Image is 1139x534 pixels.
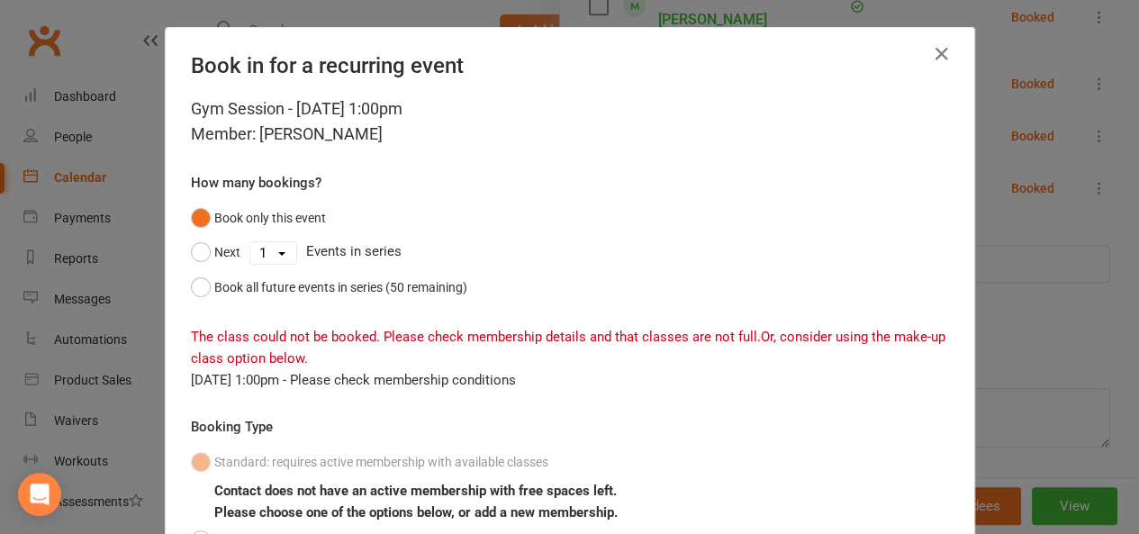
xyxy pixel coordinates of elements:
[191,416,273,438] label: Booking Type
[191,172,321,194] label: How many bookings?
[214,483,617,499] b: Contact does not have an active membership with free spaces left.
[191,235,240,269] button: Next
[191,270,467,304] button: Book all future events in series (50 remaining)
[191,201,326,235] button: Book only this event
[191,235,949,269] div: Events in series
[18,473,61,516] div: Open Intercom Messenger
[927,40,956,68] button: Close
[191,369,949,391] div: [DATE] 1:00pm - Please check membership conditions
[191,53,949,78] h4: Book in for a recurring event
[214,277,467,297] div: Book all future events in series (50 remaining)
[214,504,618,520] b: Please choose one of the options below, or add a new membership.
[191,96,949,147] div: Gym Session - [DATE] 1:00pm Member: [PERSON_NAME]
[191,329,761,345] span: The class could not be booked. Please check membership details and that classes are not full.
